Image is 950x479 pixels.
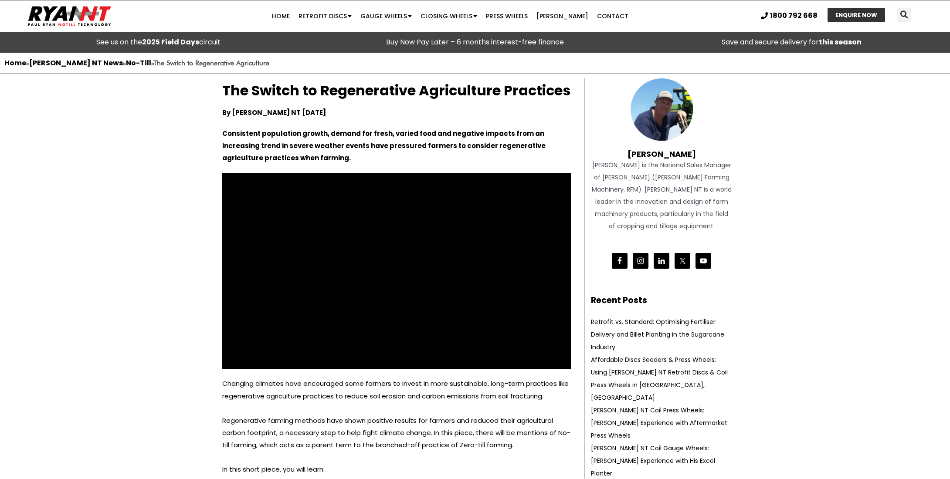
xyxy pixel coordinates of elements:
h1: The Switch to Regenerative Agriculture Practices [222,83,571,98]
div: See us on the circuit [4,36,312,48]
a: Retrofit Discs [294,7,356,25]
h2: Recent Posts [591,294,732,307]
a: Closing Wheels [416,7,482,25]
p: Save and secure delivery for [638,36,946,48]
a: Contact [593,7,633,25]
a: [PERSON_NAME] NT Coil Press Wheels: [PERSON_NAME] Experience with Aftermarket Press Wheels [591,406,727,440]
strong: this season [819,37,862,47]
div: Search [897,8,911,22]
a: 1800 792 668 [761,12,818,20]
p: Consistent population growth, demand for fresh, varied food and negative impacts from an increasi... [222,128,571,164]
strong: The Switch to Regenerative Agriculture [154,59,269,67]
a: No-Till [126,58,151,68]
a: [PERSON_NAME] [532,7,593,25]
a: Gauge Wheels [356,7,416,25]
iframe: YouTube video player [222,173,571,369]
a: Home [4,58,26,68]
a: Home [268,7,294,25]
p: By [PERSON_NAME] NT [DATE] [222,107,571,119]
span: ENQUIRE NOW [835,12,877,18]
img: Ryan NT logo [26,3,113,30]
p: Changing climates have encouraged some farmers to invest in more sustainable, long-term practices... [222,378,571,402]
span: » » » [4,59,269,67]
a: 2025 Field Days [142,37,199,47]
h4: [PERSON_NAME] [591,141,732,159]
div: [PERSON_NAME] is the National Sales Manager of [PERSON_NAME] ([PERSON_NAME] Farming Machinery, RF... [591,159,732,232]
p: Regenerative farming methods have shown positive results for farmers and reduced their agricultur... [222,415,571,451]
a: [PERSON_NAME] NT News [29,58,123,68]
p: Buy Now Pay Later – 6 months interest-free finance [321,36,629,48]
a: Affordable Discs Seeders & Press Wheels: Using [PERSON_NAME] NT Retrofit Discs & Coil Press Wheel... [591,355,728,402]
a: [PERSON_NAME] NT Coil Gauge Wheels: [PERSON_NAME] Experience with His Excel Planter [591,444,715,478]
a: Retrofit vs. Standard: Optimising Fertiliser Delivery and Billet Planting in the Sugarcane Industry [591,317,724,351]
p: In this short piece, you will learn: [222,463,571,476]
nav: Menu [184,7,716,25]
span: 1800 792 668 [770,12,818,20]
a: ENQUIRE NOW [828,8,885,22]
a: Press Wheels [482,7,532,25]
